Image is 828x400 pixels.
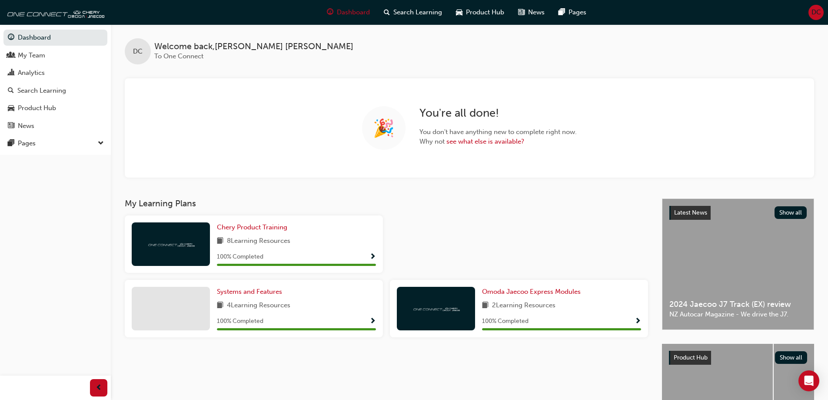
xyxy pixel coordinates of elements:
[18,138,36,148] div: Pages
[373,123,395,133] span: 🎉
[3,135,107,151] button: Pages
[217,300,223,311] span: book-icon
[17,86,66,96] div: Search Learning
[217,287,286,297] a: Systems and Features
[3,65,107,81] a: Analytics
[154,52,203,60] span: To One Connect
[393,7,442,17] span: Search Learning
[369,316,376,327] button: Show Progress
[217,316,263,326] span: 100 % Completed
[320,3,377,21] a: guage-iconDashboard
[133,47,143,57] span: DC
[635,316,641,327] button: Show Progress
[492,300,555,311] span: 2 Learning Resources
[3,28,107,135] button: DashboardMy TeamAnalyticsSearch LearningProduct HubNews
[518,7,525,18] span: news-icon
[227,300,290,311] span: 4 Learning Resources
[482,316,529,326] span: 100 % Completed
[217,223,287,231] span: Chery Product Training
[3,100,107,116] a: Product Hub
[369,318,376,326] span: Show Progress
[4,3,104,21] img: oneconnect
[227,236,290,247] span: 8 Learning Resources
[669,299,807,309] span: 2024 Jaecoo J7 Track (EX) review
[18,103,56,113] div: Product Hub
[482,287,584,297] a: Omoda Jaecoo Express Modules
[775,206,807,219] button: Show all
[808,5,824,20] button: DC
[3,83,107,99] a: Search Learning
[559,7,565,18] span: pages-icon
[419,106,577,120] h2: You're all done!
[775,351,808,364] button: Show all
[8,87,14,95] span: search-icon
[377,3,449,21] a: search-iconSearch Learning
[811,7,821,17] span: DC
[217,252,263,262] span: 100 % Completed
[8,69,14,77] span: chart-icon
[456,7,462,18] span: car-icon
[8,34,14,42] span: guage-icon
[482,300,489,311] span: book-icon
[18,121,34,131] div: News
[154,42,353,52] span: Welcome back , [PERSON_NAME] [PERSON_NAME]
[798,370,819,391] div: Open Intercom Messenger
[217,288,282,296] span: Systems and Features
[327,7,333,18] span: guage-icon
[449,3,511,21] a: car-iconProduct Hub
[674,354,708,361] span: Product Hub
[217,236,223,247] span: book-icon
[669,206,807,220] a: Latest NewsShow all
[8,104,14,112] span: car-icon
[384,7,390,18] span: search-icon
[662,198,814,330] a: Latest NewsShow all2024 Jaecoo J7 Track (EX) reviewNZ Autocar Magazine - We drive the J7.
[98,138,104,149] span: down-icon
[3,30,107,46] a: Dashboard
[552,3,593,21] a: pages-iconPages
[669,351,807,365] a: Product HubShow all
[96,383,102,393] span: prev-icon
[369,252,376,262] button: Show Progress
[337,7,370,17] span: Dashboard
[419,127,577,137] span: You don't have anything new to complete right now.
[446,138,524,145] a: see what else is available?
[482,288,581,296] span: Omoda Jaecoo Express Modules
[217,222,291,232] a: Chery Product Training
[674,209,707,216] span: Latest News
[147,240,195,248] img: oneconnect
[125,198,648,208] h3: My Learning Plans
[8,52,14,60] span: people-icon
[3,47,107,64] a: My Team
[466,7,504,17] span: Product Hub
[8,122,14,130] span: news-icon
[369,253,376,261] span: Show Progress
[412,304,460,313] img: oneconnect
[419,137,577,147] span: Why not
[18,68,45,78] div: Analytics
[569,7,586,17] span: Pages
[635,318,641,326] span: Show Progress
[528,7,545,17] span: News
[669,309,807,319] span: NZ Autocar Magazine - We drive the J7.
[18,50,45,61] div: My Team
[3,118,107,134] a: News
[511,3,552,21] a: news-iconNews
[8,140,14,148] span: pages-icon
